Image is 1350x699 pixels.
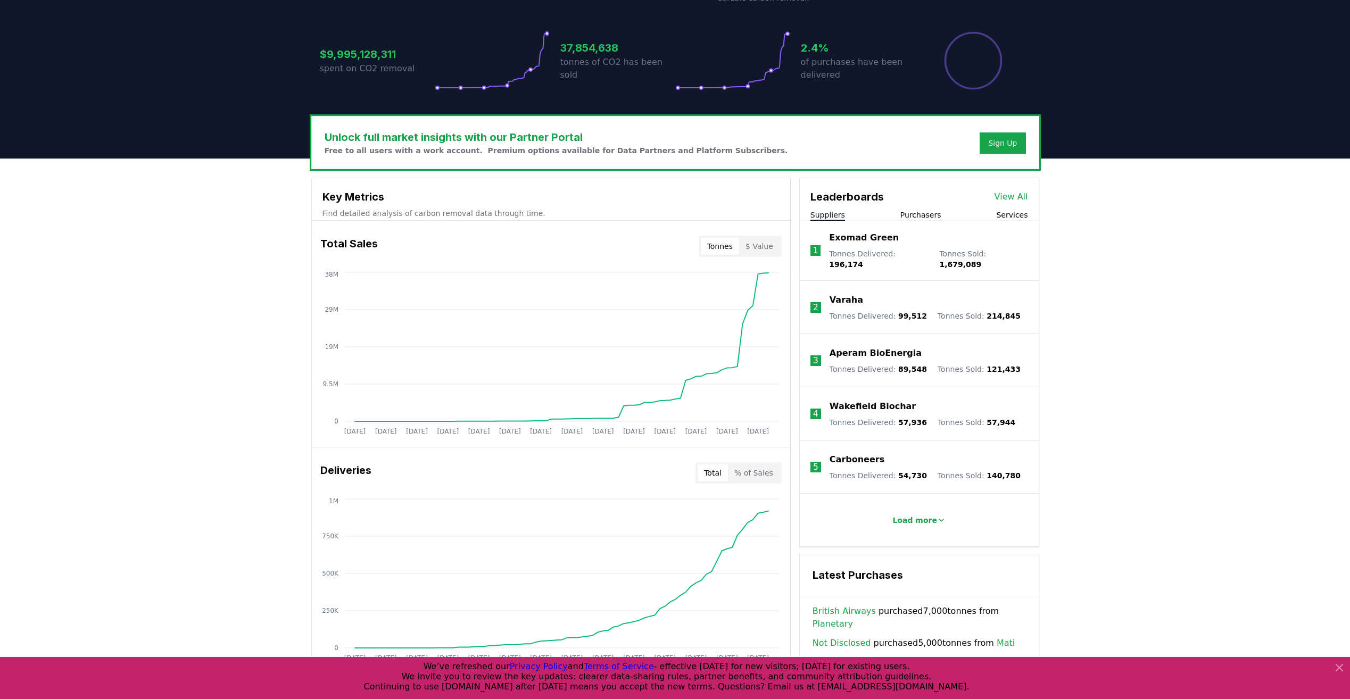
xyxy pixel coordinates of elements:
[813,656,842,669] a: Google
[943,31,1003,90] div: Percentage of sales delivered
[813,301,818,314] p: 2
[830,311,927,321] p: Tonnes Delivered :
[830,364,927,375] p: Tonnes Delivered :
[830,347,922,360] a: Aperam BioEnergia
[560,40,675,56] h3: 37,854,638
[654,654,676,662] tspan: [DATE]
[830,417,927,428] p: Tonnes Delivered :
[997,637,1015,650] a: Mati
[320,46,435,62] h3: $9,995,128,311
[829,248,929,270] p: Tonnes Delivered :
[320,236,378,257] h3: Total Sales
[334,644,338,652] tspan: 0
[813,461,818,473] p: 5
[623,428,645,435] tspan: [DATE]
[898,418,927,427] span: 57,936
[980,132,1025,154] button: Sign Up
[716,654,738,662] tspan: [DATE]
[995,190,1028,203] a: View All
[325,306,338,313] tspan: 29M
[654,428,676,435] tspan: [DATE]
[623,654,645,662] tspan: [DATE]
[898,312,927,320] span: 99,512
[898,365,927,373] span: 89,548
[530,654,552,662] tspan: [DATE]
[728,464,780,481] button: % of Sales
[375,654,396,662] tspan: [DATE]
[747,654,769,662] tspan: [DATE]
[325,271,338,278] tspan: 38M
[320,62,435,75] p: spent on CO2 removal
[987,365,1021,373] span: 121,433
[592,654,614,662] tspan: [DATE]
[325,343,338,351] tspan: 19M
[939,248,1028,270] p: Tonnes Sold :
[322,208,780,219] p: Find detailed analysis of carbon removal data through time.
[468,654,490,662] tspan: [DATE]
[813,407,818,420] p: 4
[813,244,818,257] p: 1
[813,618,853,630] a: Planetary
[892,515,937,526] p: Load more
[344,428,366,435] tspan: [DATE]
[561,428,583,435] tspan: [DATE]
[938,311,1021,321] p: Tonnes Sold :
[685,654,707,662] tspan: [DATE]
[813,567,1026,583] h3: Latest Purchases
[830,400,916,413] a: Wakefield Biochar
[701,238,739,255] button: Tonnes
[320,462,371,484] h3: Deliveries
[325,145,788,156] p: Free to all users with a work account. Premium options available for Data Partners and Platform S...
[996,210,1028,220] button: Services
[561,654,583,662] tspan: [DATE]
[698,464,728,481] button: Total
[938,470,1021,481] p: Tonnes Sold :
[813,637,871,650] a: Not Disclosed
[813,354,818,367] p: 3
[988,138,1017,148] a: Sign Up
[813,637,1015,650] span: purchased 5,000 tonnes from
[334,418,338,425] tspan: 0
[716,428,738,435] tspan: [DATE]
[987,418,1015,427] span: 57,944
[987,312,1021,320] span: 214,845
[322,189,780,205] h3: Key Metrics
[344,654,366,662] tspan: [DATE]
[938,364,1021,375] p: Tonnes Sold :
[322,380,338,388] tspan: 9.5M
[900,210,941,220] button: Purchasers
[829,260,863,269] span: 196,174
[830,470,927,481] p: Tonnes Delivered :
[739,238,780,255] button: $ Value
[810,189,884,205] h3: Leaderboards
[499,428,521,435] tspan: [DATE]
[801,56,916,81] p: of purchases have been delivered
[406,654,428,662] tspan: [DATE]
[801,40,916,56] h3: 2.4%
[560,56,675,81] p: tonnes of CO2 has been sold
[530,428,552,435] tspan: [DATE]
[813,605,1026,630] span: purchased 7,000 tonnes from
[375,428,396,435] tspan: [DATE]
[987,471,1021,480] span: 140,780
[325,129,788,145] h3: Unlock full market insights with our Partner Portal
[406,428,428,435] tspan: [DATE]
[810,210,845,220] button: Suppliers
[499,654,521,662] tspan: [DATE]
[830,453,884,466] a: Carboneers
[813,656,1026,681] span: purchased 50,000 tonnes from
[830,294,863,306] a: Varaha
[898,471,927,480] span: 54,730
[592,428,614,435] tspan: [DATE]
[829,231,899,244] a: Exomad Green
[813,605,876,618] a: British Airways
[437,654,459,662] tspan: [DATE]
[329,497,338,505] tspan: 1M
[747,428,769,435] tspan: [DATE]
